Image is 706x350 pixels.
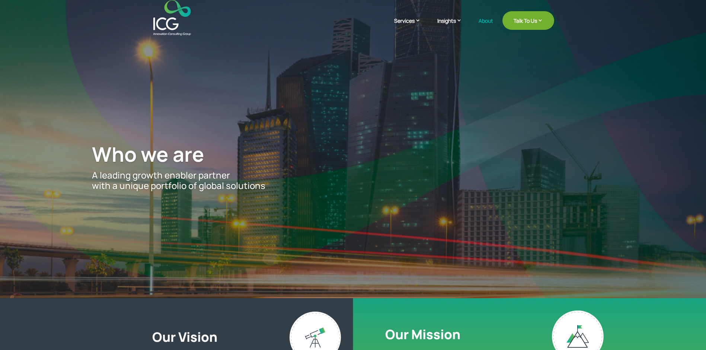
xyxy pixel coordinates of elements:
a: Services [394,17,428,35]
h2: Our Mission [385,327,460,346]
span: Who we are [92,140,204,168]
a: Talk To Us [502,11,554,30]
h2: Our Vision [152,329,342,349]
a: Insights [437,17,469,35]
a: About [479,18,493,35]
p: A leading growth enabler partner with a unique portfolio of global solutions [92,170,614,192]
